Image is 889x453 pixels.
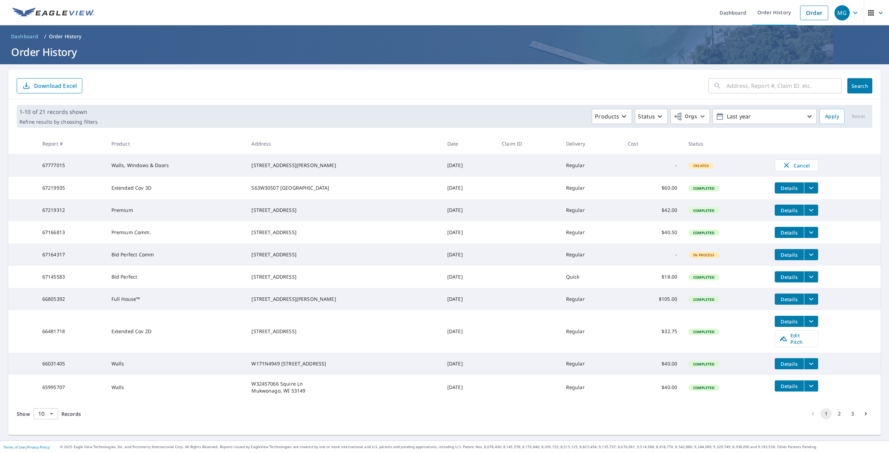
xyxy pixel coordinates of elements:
button: detailsBtn-66805392 [775,294,804,305]
td: Extended Cov 3D [106,177,246,199]
td: 66481718 [37,310,106,353]
button: Go to next page [860,408,871,419]
button: Go to page 3 [847,408,858,419]
button: filesDropdownBtn-67166813 [804,227,818,238]
p: Refine results by choosing filters [19,119,98,125]
td: [DATE] [442,177,496,199]
td: 67145583 [37,266,106,288]
li: / [44,32,46,41]
button: Apply [820,109,845,124]
span: In Process [689,253,719,257]
td: Regular [560,310,622,353]
span: Completed [689,329,718,334]
button: filesDropdownBtn-67219312 [804,205,818,216]
td: Full House™ [106,288,246,310]
td: [DATE] [442,199,496,221]
div: W171N4949 [STREET_ADDRESS] [251,360,436,367]
div: [STREET_ADDRESS] [251,207,436,214]
td: Quick [560,266,622,288]
nav: pagination navigation [806,408,872,419]
th: Cost [622,133,683,154]
td: Premium Comm. [106,221,246,244]
div: [STREET_ADDRESS][PERSON_NAME] [251,296,436,303]
span: Created [689,163,713,168]
th: Address [246,133,441,154]
span: Completed [689,275,718,280]
td: [DATE] [442,221,496,244]
button: Go to page 2 [834,408,845,419]
button: Status [635,109,668,124]
td: Regular [560,199,622,221]
div: [STREET_ADDRESS] [251,251,436,258]
td: 66031405 [37,353,106,375]
h1: Order History [8,45,881,59]
a: Order [800,6,828,20]
td: $42.00 [622,199,683,221]
span: Details [779,252,800,258]
button: Last year [713,109,817,124]
button: detailsBtn-67166813 [775,227,804,238]
span: Details [779,274,800,280]
td: [DATE] [442,244,496,266]
p: | [3,445,50,449]
span: Details [779,185,800,191]
button: detailsBtn-66481718 [775,316,804,327]
td: $40.50 [622,221,683,244]
p: 1-10 of 21 records shown [19,108,98,116]
td: [DATE] [442,266,496,288]
td: Regular [560,244,622,266]
span: Details [779,229,800,236]
p: Status [638,112,655,121]
td: Bid Perfect [106,266,246,288]
td: [DATE] [442,375,496,400]
span: Dashboard [11,33,39,40]
td: Regular [560,375,622,400]
img: EV Logo [13,8,94,18]
button: detailsBtn-67164317 [775,249,804,260]
button: detailsBtn-65995707 [775,380,804,392]
button: Search [847,78,872,93]
span: Details [779,296,800,303]
td: [DATE] [442,288,496,310]
button: filesDropdownBtn-66481718 [804,316,818,327]
td: Regular [560,221,622,244]
span: Completed [689,362,718,366]
td: 67219935 [37,177,106,199]
td: [DATE] [442,353,496,375]
div: 10 [33,404,58,423]
button: detailsBtn-67219935 [775,182,804,193]
td: Bid Perfect Comm [106,244,246,266]
td: $40.00 [622,353,683,375]
a: Privacy Policy [27,445,50,450]
div: W324S7066 Squire Ln Mukwonago, WI 53149 [251,380,436,394]
button: filesDropdownBtn-67164317 [804,249,818,260]
button: filesDropdownBtn-66805392 [804,294,818,305]
a: Edit Pitch [775,330,818,347]
button: filesDropdownBtn-66031405 [804,358,818,369]
input: Address, Report #, Claim ID, etc. [726,76,842,96]
th: Date [442,133,496,154]
span: Details [779,318,800,325]
button: page 1 [821,408,832,419]
button: detailsBtn-66031405 [775,358,804,369]
div: MG [834,5,850,20]
button: detailsBtn-67219312 [775,205,804,216]
td: $40.00 [622,375,683,400]
td: Extended Cov 2D [106,310,246,353]
div: Show 10 records [33,408,58,419]
span: Completed [689,186,718,191]
a: Terms of Use [3,445,25,450]
span: Edit Pitch [779,332,814,345]
span: Apply [825,112,839,121]
td: Walls [106,375,246,400]
td: 65995707 [37,375,106,400]
p: Last year [724,110,805,123]
div: [STREET_ADDRESS][PERSON_NAME] [251,162,436,169]
p: Download Excel [34,82,77,90]
th: Product [106,133,246,154]
td: Regular [560,154,622,177]
span: Completed [689,297,718,302]
td: $60.00 [622,177,683,199]
td: $105.00 [622,288,683,310]
td: $18.00 [622,266,683,288]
